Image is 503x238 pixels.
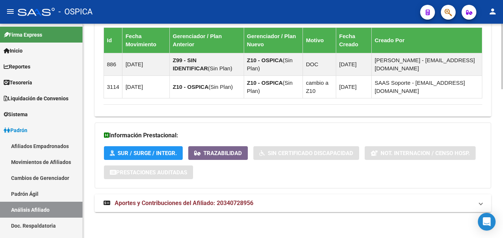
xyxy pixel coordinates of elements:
mat-icon: person [488,7,497,16]
h3: Información Prestacional: [104,130,482,141]
span: Inicio [4,47,23,55]
span: Prestaciones Auditadas [116,169,187,176]
th: Creado Por [372,27,482,53]
td: [DATE] [336,53,372,76]
th: Fecha Movimiento [122,27,170,53]
button: Prestaciones Auditadas [104,165,193,179]
td: [DATE] [336,76,372,98]
span: SUR / SURGE / INTEGR. [118,150,177,157]
span: Not. Internacion / Censo Hosp. [381,150,470,157]
span: Firma Express [4,31,42,39]
span: Padrón [4,126,27,134]
td: ( ) [170,53,244,76]
td: DOC [303,53,336,76]
strong: Z10 - OSPICA [247,80,283,86]
strong: Z10 - OSPICA [247,57,283,63]
button: Not. Internacion / Censo Hosp. [365,146,476,160]
td: ( ) [244,76,303,98]
span: Liquidación de Convenios [4,94,68,103]
div: Open Intercom Messenger [478,213,496,231]
td: ( ) [170,76,244,98]
th: Gerenciador / Plan Anterior [170,27,244,53]
td: 3114 [104,76,122,98]
span: Sin Plan [247,80,293,94]
span: Sistema [4,110,28,118]
span: Sin Plan [210,84,231,90]
th: Gerenciador / Plan Nuevo [244,27,303,53]
td: ( ) [244,53,303,76]
span: Tesorería [4,78,32,87]
span: Sin Plan [247,57,293,71]
button: Trazabilidad [188,146,248,160]
th: Motivo [303,27,336,53]
span: Trazabilidad [203,150,242,157]
button: SUR / SURGE / INTEGR. [104,146,183,160]
span: Sin Plan [210,65,230,71]
span: Aportes y Contribuciones del Afiliado: 20340728956 [115,200,253,207]
th: Id [104,27,122,53]
td: [DATE] [122,53,170,76]
td: [DATE] [122,76,170,98]
button: Sin Certificado Discapacidad [253,146,359,160]
strong: Z99 - SIN IDENTIFICAR [173,57,208,71]
mat-expansion-panel-header: Aportes y Contribuciones del Afiliado: 20340728956 [95,194,491,212]
span: Reportes [4,63,30,71]
span: Sin Certificado Discapacidad [268,150,353,157]
td: cambio a Z10 [303,76,336,98]
td: SAAS Soporte - [EMAIL_ADDRESS][DOMAIN_NAME] [372,76,482,98]
mat-icon: menu [6,7,15,16]
th: Fecha Creado [336,27,372,53]
td: [PERSON_NAME] - [EMAIL_ADDRESS][DOMAIN_NAME] [372,53,482,76]
strong: Z10 - OSPICA [173,84,209,90]
td: 886 [104,53,122,76]
span: - OSPICA [58,4,92,20]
